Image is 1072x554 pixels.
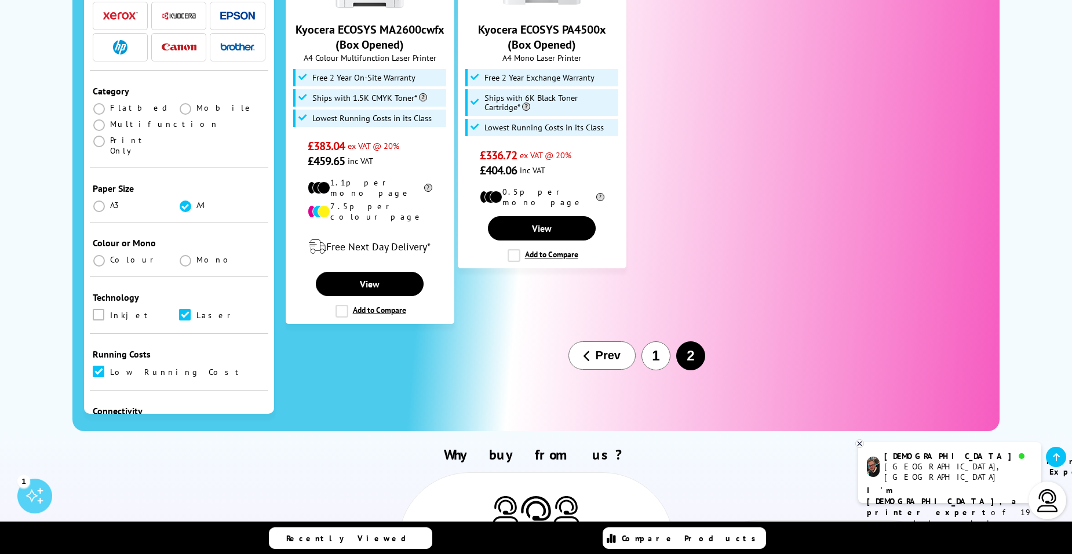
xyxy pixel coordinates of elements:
[158,8,200,24] button: Kyocera
[336,305,406,318] label: Add to Compare
[867,485,1020,517] b: I'm [DEMOGRAPHIC_DATA], a printer expert
[464,52,620,63] span: A4 Mono Laser Printer
[641,341,670,370] button: 1
[480,148,517,163] span: £336.72
[1036,489,1059,512] img: user-headset-light.svg
[488,216,596,240] a: View
[308,177,432,198] li: 1.1p per mono page
[312,93,427,103] span: Ships with 1.5K CMYK Toner*
[480,187,604,207] li: 0.5p per mono page
[484,93,615,112] span: Ships with 6K Black Toner Cartridge*
[480,163,517,178] span: £404.06
[493,496,519,526] img: Printer Experts
[484,73,595,82] span: Free 2 Year Exchange Warranty
[162,43,196,51] img: Canon
[884,461,1032,482] div: [GEOGRAPHIC_DATA], [GEOGRAPHIC_DATA]
[196,254,235,265] span: Mono
[217,39,258,55] button: Brother
[308,201,432,222] li: 7.5p per colour page
[220,12,255,20] img: Epson
[110,309,153,322] span: Inkjet
[603,527,766,549] a: Compare Products
[162,12,196,20] img: Kyocera
[110,200,121,210] span: A3
[884,451,1032,461] div: [DEMOGRAPHIC_DATA]
[498,1,585,13] a: Kyocera ECOSYS PA4500x (Box Opened)
[326,1,413,13] a: Kyocera ECOSYS MA2600cwfx (Box Opened)
[93,237,265,249] div: Colour or Mono
[100,39,141,55] button: HP
[867,457,880,477] img: chris-livechat.png
[286,533,418,544] span: Recently Viewed
[348,140,399,151] span: ex VAT @ 20%
[316,272,424,296] a: View
[93,405,265,417] div: Connectivity
[568,341,636,370] button: Prev
[220,43,255,51] img: Brother
[100,8,141,24] button: Xerox
[113,40,127,54] img: HP
[196,200,207,210] span: A4
[103,12,138,20] img: Xerox
[596,349,621,362] span: Prev
[93,85,265,97] div: Category
[519,496,553,536] img: Printer Experts
[269,527,432,549] a: Recently Viewed
[553,496,579,526] img: Printer Experts
[93,291,265,303] div: Technology
[308,138,345,154] span: £383.04
[508,249,578,262] label: Add to Compare
[110,366,244,378] span: Low Running Cost
[158,39,200,55] button: Canon
[196,103,254,113] span: Mobile
[622,533,762,544] span: Compare Products
[110,103,171,113] span: Flatbed
[312,114,432,123] span: Lowest Running Costs in its Class
[520,150,571,161] span: ex VAT @ 20%
[867,485,1033,551] p: of 19 years! I can help you choose the right product
[296,22,444,52] a: Kyocera ECOSYS MA2600cwfx (Box Opened)
[93,348,265,360] div: Running Costs
[484,123,604,132] span: Lowest Running Costs in its Class
[110,254,158,265] span: Colour
[93,183,265,194] div: Paper Size
[110,135,179,156] span: Print Only
[292,231,448,263] div: modal_delivery
[348,155,373,166] span: inc VAT
[478,22,606,52] a: Kyocera ECOSYS PA4500x (Box Opened)
[110,119,219,129] span: Multifunction
[308,154,345,169] span: £459.65
[292,52,448,63] span: A4 Colour Multifunction Laser Printer
[217,8,258,24] button: Epson
[17,475,30,487] div: 1
[196,309,235,322] span: Laser
[105,446,968,464] h2: Why buy from us?
[312,73,415,82] span: Free 2 Year On-Site Warranty
[520,165,545,176] span: inc VAT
